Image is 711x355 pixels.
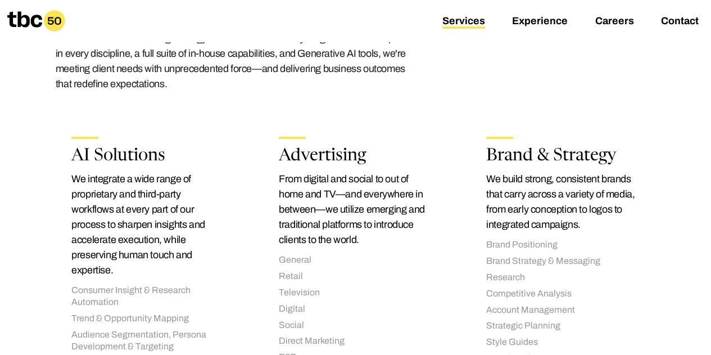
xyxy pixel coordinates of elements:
[279,320,432,331] li: Social
[512,15,568,29] a: Experience
[486,304,640,316] li: Account Management
[279,271,432,282] li: Retail
[486,172,640,232] p: We build strong, consistent brands that carry across a variety of media, from early conception to...
[486,336,640,348] li: Style Guides
[71,329,225,353] li: Audience Segmentation, Persona Development & Targeting
[279,303,432,315] li: Digital
[71,313,225,325] li: Trend & Opportunity Mapping
[486,288,640,300] li: Competitive Analysis
[71,148,225,165] h2: AI Solutions
[279,254,432,266] li: General
[442,15,485,29] a: Services
[486,255,640,267] li: Brand Strategy & Messaging
[595,15,633,29] a: Careers
[486,272,640,284] li: Research
[660,15,698,29] a: Contact
[279,148,432,165] h2: Advertising
[486,148,640,165] h2: Brand & Strategy
[279,287,432,299] li: Television
[71,172,225,278] p: We integrate a wide range of proprietary and third-party workflows at every part of our process t...
[71,285,225,308] li: Consumer Insight & Research Automation
[279,172,432,248] p: From digital and social to out of home and TV—and everywhere in between—we utilize emerging and t...
[56,31,415,92] p: We’ve mastered combining strategy and data to drive everything we do. With experts in every disci...
[486,320,640,332] li: Strategic Planning
[486,239,640,251] li: Brand Positioning
[279,335,432,347] li: Direct Marketing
